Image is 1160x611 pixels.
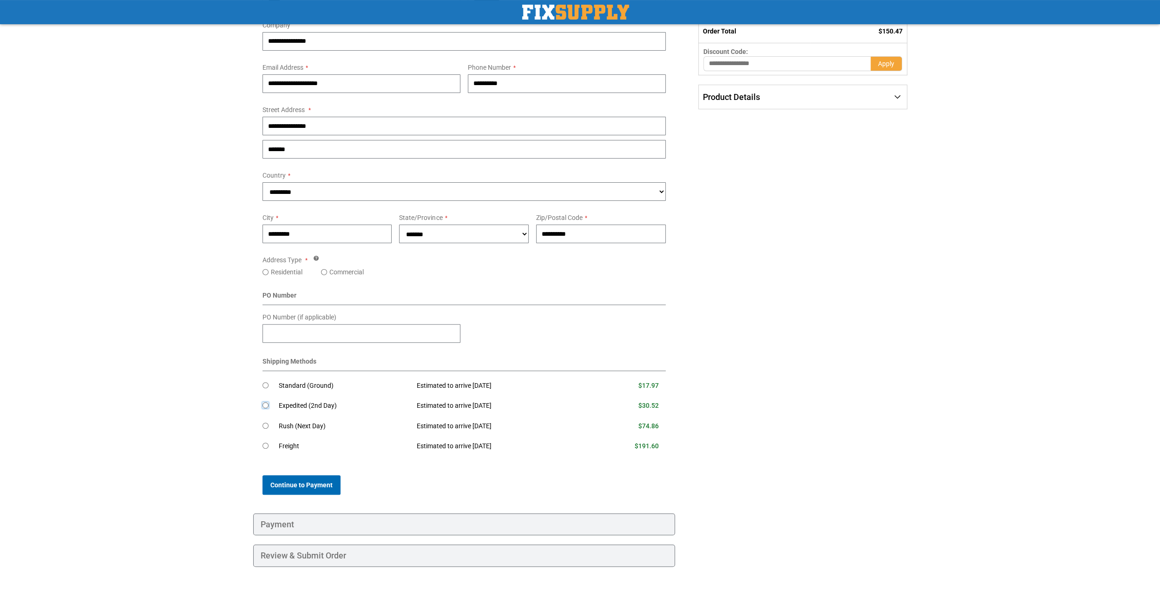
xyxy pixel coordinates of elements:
[329,267,364,277] label: Commercial
[262,475,341,495] button: Continue to Payment
[262,21,290,29] span: Company
[262,214,274,221] span: City
[279,376,410,396] td: Standard (Ground)
[703,92,760,102] span: Product Details
[262,256,301,264] span: Address Type
[262,313,336,321] span: PO Number (if applicable)
[262,106,305,113] span: Street Address
[262,291,666,305] div: PO Number
[410,416,589,437] td: Estimated to arrive [DATE]
[468,64,511,71] span: Phone Number
[399,214,442,221] span: State/Province
[871,56,902,71] button: Apply
[410,396,589,416] td: Estimated to arrive [DATE]
[703,48,748,55] span: Discount Code:
[638,402,659,409] span: $30.52
[638,382,659,389] span: $17.97
[253,513,675,536] div: Payment
[635,442,659,450] span: $191.60
[279,396,410,416] td: Expedited (2nd Day)
[262,64,303,71] span: Email Address
[878,60,894,67] span: Apply
[522,5,629,20] a: store logo
[270,481,333,489] span: Continue to Payment
[410,436,589,457] td: Estimated to arrive [DATE]
[253,545,675,567] div: Review & Submit Order
[703,27,736,35] strong: Order Total
[271,267,302,277] label: Residential
[279,436,410,457] td: Freight
[878,27,903,35] span: $150.47
[638,422,659,430] span: $74.86
[522,5,629,20] img: Fix Industrial Supply
[279,416,410,437] td: Rush (Next Day)
[410,376,589,396] td: Estimated to arrive [DATE]
[536,214,583,221] span: Zip/Postal Code
[262,172,286,179] span: Country
[262,357,666,371] div: Shipping Methods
